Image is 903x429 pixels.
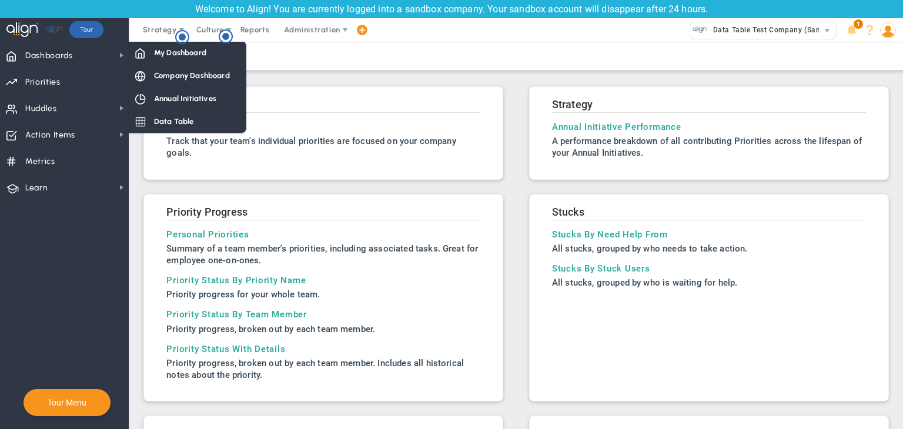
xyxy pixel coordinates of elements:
h2: Strategy [552,98,866,113]
h3: Personal Priorities [166,229,480,240]
a: Personal Priorities Summary of a team member's priorities, including associated tasks. Great for ... [166,229,480,266]
span: Company Dashboard [154,70,230,81]
span: Data Table [154,116,194,127]
h2: Team Focus [166,98,480,113]
p: A performance breakdown of all contributing Priorities across the lifespan of your Annual Initiat... [552,135,866,159]
h3: Stucks By Stuck Users [552,263,866,274]
h3: Priority Status With Details [166,344,480,354]
h2: Stucks [552,206,866,220]
span: Strategy [143,25,177,34]
span: Learn [25,176,48,200]
h3: Alignment [166,122,480,132]
a: Annual Initiative Performance A performance breakdown of all contributing Priorities across the l... [552,122,866,159]
a: Priority Status By Team Member Priority progress, broken out by each team member. [166,309,480,334]
h2: Priority Progress [166,206,480,220]
span: select [819,22,836,39]
a: Alignment Track that your team's individual priorities are focused on your company goals. [166,122,480,159]
img: 202891.Person.photo [880,22,896,38]
h3: Stucks By Need Help From [552,229,866,240]
h3: Priority Status By Team Member [166,309,480,320]
p: Priority progress, broken out by each team member. Includes all historical notes about the priority. [166,357,480,381]
a: Stucks By Stuck Users All stucks, grouped by who is waiting for help. [552,263,866,289]
p: All stucks, grouped by who is waiting for help. [552,277,866,289]
img: 33584.Company.photo [693,22,707,37]
p: Priority progress, broken out by each team member. [166,323,480,335]
span: Annual Initiatives [154,93,216,104]
li: Help & Frequently Asked Questions (FAQ) [861,18,879,42]
span: Administration [284,25,340,34]
h3: Priority Status By Priority Name [166,275,480,286]
a: Priority Status By Priority Name Priority progress for your whole team. [166,275,480,300]
span: 1 [854,19,863,29]
p: Track that your team's individual priorities are focused on your company goals. [166,135,480,159]
p: Priority progress for your whole team. [166,289,480,300]
span: Data Table Test Company (Sandbox) [707,22,840,38]
span: Metrics [25,149,55,174]
a: Priority Status With Details Priority progress, broken out by each team member. Includes all hist... [166,344,480,381]
span: Huddles [25,96,57,121]
span: Culture [196,25,224,34]
button: Tour Menu [44,397,90,408]
span: Priorities [25,70,61,95]
h3: Annual Initiative Performance [552,122,866,132]
span: My Dashboard [154,47,206,58]
span: Action Items [25,123,75,148]
p: Summary of a team member's priorities, including associated tasks. Great for employee one-on-ones. [166,243,480,266]
a: Stucks By Need Help From All stucks, grouped by who needs to take action. [552,229,866,254]
span: Reports [235,18,276,42]
li: Announcements [842,18,861,42]
p: All stucks, grouped by who needs to take action. [552,243,866,254]
span: Dashboards [25,43,73,68]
